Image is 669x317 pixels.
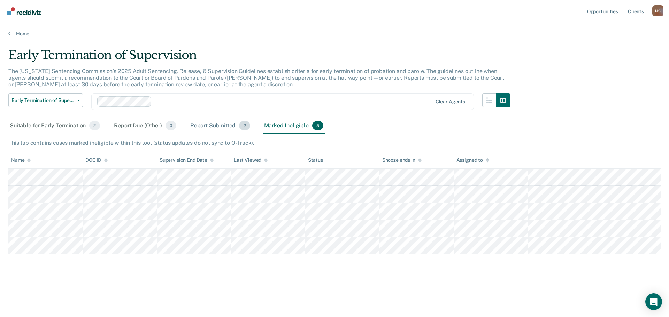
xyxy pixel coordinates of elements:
div: Report Due (Other)0 [113,118,177,134]
div: Snooze ends in [382,157,422,163]
span: 0 [166,121,176,130]
div: Assigned to [456,157,489,163]
button: Profile dropdown button [652,5,663,16]
div: This tab contains cases marked ineligible within this tool (status updates do not sync to O-Track). [8,140,661,146]
div: Suitable for Early Termination2 [8,118,101,134]
span: 5 [312,121,323,130]
div: Open Intercom Messenger [645,293,662,310]
span: Early Termination of Supervision [11,97,74,103]
div: Name [11,157,31,163]
span: 2 [89,121,100,130]
a: Home [8,31,661,37]
div: DOC ID [85,157,108,163]
div: Early Termination of Supervision [8,48,510,68]
button: Early Termination of Supervision [8,93,83,107]
p: The [US_STATE] Sentencing Commission’s 2025 Adult Sentencing, Release, & Supervision Guidelines e... [8,68,504,88]
div: Report Submitted2 [189,118,252,134]
div: Clear agents [436,99,465,105]
img: Recidiviz [7,7,41,15]
div: Marked Ineligible5 [263,118,325,134]
div: Status [308,157,323,163]
div: Supervision End Date [160,157,214,163]
div: N C [652,5,663,16]
span: 2 [239,121,250,130]
div: Last Viewed [234,157,268,163]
